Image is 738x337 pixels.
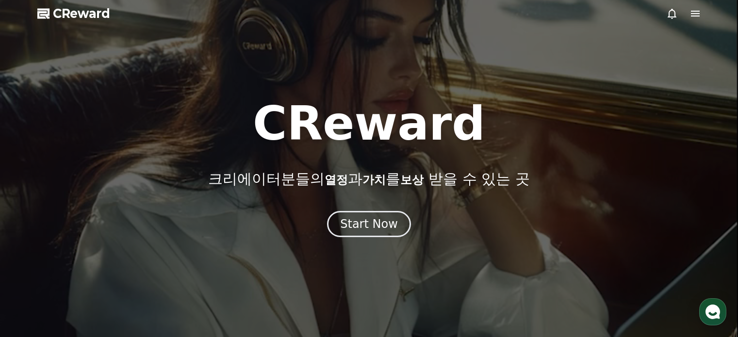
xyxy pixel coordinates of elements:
[325,173,348,187] span: 열정
[362,173,386,187] span: 가치
[340,216,398,232] div: Start Now
[37,6,110,21] a: CReward
[253,100,485,147] h1: CReward
[327,211,411,237] button: Start Now
[53,6,110,21] span: CReward
[327,221,411,230] a: Start Now
[400,173,424,187] span: 보상
[208,170,529,188] p: 크리에이터분들의 과 를 받을 수 있는 곳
